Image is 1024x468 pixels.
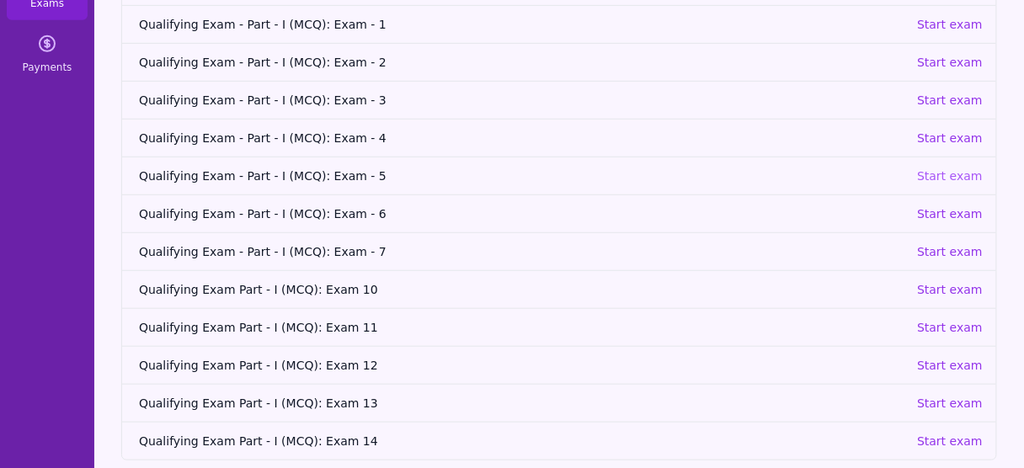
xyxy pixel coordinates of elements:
p: Start exam [917,319,983,336]
a: Qualifying Exam - Part - I (MCQ): Exam - 5Start exam [122,157,996,194]
span: Qualifying Exam - Part - I (MCQ): Exam - 2 [139,54,904,71]
a: Payments [7,24,88,84]
span: Payments [23,61,72,74]
p: Start exam [917,281,983,298]
span: Qualifying Exam Part - I (MCQ): Exam 13 [139,395,904,412]
a: Qualifying Exam Part - I (MCQ): Exam 12Start exam [122,346,996,384]
p: Start exam [917,16,983,33]
span: Qualifying Exam - Part - I (MCQ): Exam - 4 [139,130,904,146]
a: Qualifying Exam Part - I (MCQ): Exam 10Start exam [122,270,996,308]
p: Start exam [917,130,983,146]
span: Qualifying Exam Part - I (MCQ): Exam 10 [139,281,904,298]
span: Qualifying Exam Part - I (MCQ): Exam 14 [139,433,904,449]
a: Qualifying Exam - Part - I (MCQ): Exam - 6Start exam [122,194,996,232]
span: Qualifying Exam - Part - I (MCQ): Exam - 1 [139,16,904,33]
p: Start exam [917,395,983,412]
a: Qualifying Exam - Part - I (MCQ): Exam - 7Start exam [122,232,996,270]
p: Start exam [917,92,983,109]
span: Qualifying Exam Part - I (MCQ): Exam 12 [139,357,904,374]
a: Qualifying Exam Part - I (MCQ): Exam 14Start exam [122,422,996,460]
span: Qualifying Exam - Part - I (MCQ): Exam - 3 [139,92,904,109]
p: Start exam [917,205,983,222]
span: Qualifying Exam Part - I (MCQ): Exam 11 [139,319,904,336]
a: Qualifying Exam - Part - I (MCQ): Exam - 2Start exam [122,43,996,81]
a: Qualifying Exam - Part - I (MCQ): Exam - 3Start exam [122,81,996,119]
p: Start exam [917,357,983,374]
p: Start exam [917,433,983,449]
p: Start exam [917,243,983,260]
a: Qualifying Exam Part - I (MCQ): Exam 11Start exam [122,308,996,346]
a: Qualifying Exam Part - I (MCQ): Exam 13Start exam [122,384,996,422]
span: Qualifying Exam - Part - I (MCQ): Exam - 6 [139,205,904,222]
a: Qualifying Exam - Part - I (MCQ): Exam - 4Start exam [122,119,996,157]
p: Start exam [917,54,983,71]
p: Start exam [917,168,983,184]
a: Qualifying Exam - Part - I (MCQ): Exam - 1Start exam [122,5,996,43]
span: Qualifying Exam - Part - I (MCQ): Exam - 5 [139,168,904,184]
span: Qualifying Exam - Part - I (MCQ): Exam - 7 [139,243,904,260]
